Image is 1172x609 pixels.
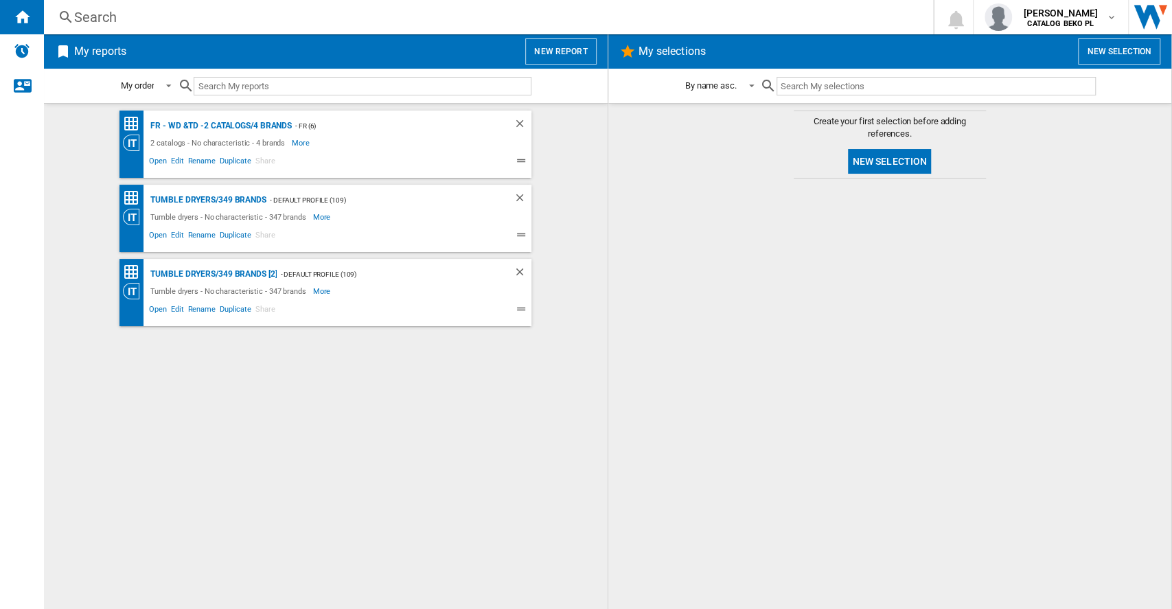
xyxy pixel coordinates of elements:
[147,154,169,171] span: Open
[194,77,531,95] input: Search My reports
[253,154,277,171] span: Share
[147,117,292,135] div: FR - WD &TD -2 catalogs/4 brands
[514,117,531,135] div: Delete
[185,229,217,245] span: Rename
[266,192,486,209] div: - Default profile (109)
[218,303,253,319] span: Duplicate
[147,266,277,283] div: Tumble dryers/349 brands [2]
[123,264,147,281] div: Price Matrix
[985,3,1012,31] img: profile.jpg
[277,266,486,283] div: - Default profile (109)
[169,154,186,171] span: Edit
[123,283,147,299] div: Category View
[514,266,531,283] div: Delete
[147,283,312,299] div: Tumble dryers - No characteristic - 347 brands
[147,135,292,151] div: 2 catalogs - No characteristic - 4 brands
[1023,6,1098,20] span: [PERSON_NAME]
[123,115,147,133] div: Price Matrix
[14,43,30,59] img: alerts-logo.svg
[185,303,217,319] span: Rename
[525,38,596,65] button: New report
[218,154,253,171] span: Duplicate
[218,229,253,245] span: Duplicate
[1078,38,1160,65] button: New selection
[1027,19,1094,28] b: CATALOG BEKO PL
[123,209,147,225] div: Category View
[636,38,709,65] h2: My selections
[147,209,312,225] div: Tumble dryers - No characteristic - 347 brands
[313,209,333,225] span: More
[848,149,931,174] button: New selection
[74,8,897,27] div: Search
[253,229,277,245] span: Share
[313,283,333,299] span: More
[685,80,737,91] div: By name asc.
[169,303,186,319] span: Edit
[794,115,986,140] span: Create your first selection before adding references.
[292,117,486,135] div: - FR (6)
[123,135,147,151] div: Category View
[169,229,186,245] span: Edit
[147,303,169,319] span: Open
[185,154,217,171] span: Rename
[121,80,154,91] div: My order
[123,189,147,207] div: Price Matrix
[777,77,1096,95] input: Search My selections
[71,38,129,65] h2: My reports
[147,229,169,245] span: Open
[253,303,277,319] span: Share
[147,192,266,209] div: Tumble dryers/349 brands
[292,135,312,151] span: More
[514,192,531,209] div: Delete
